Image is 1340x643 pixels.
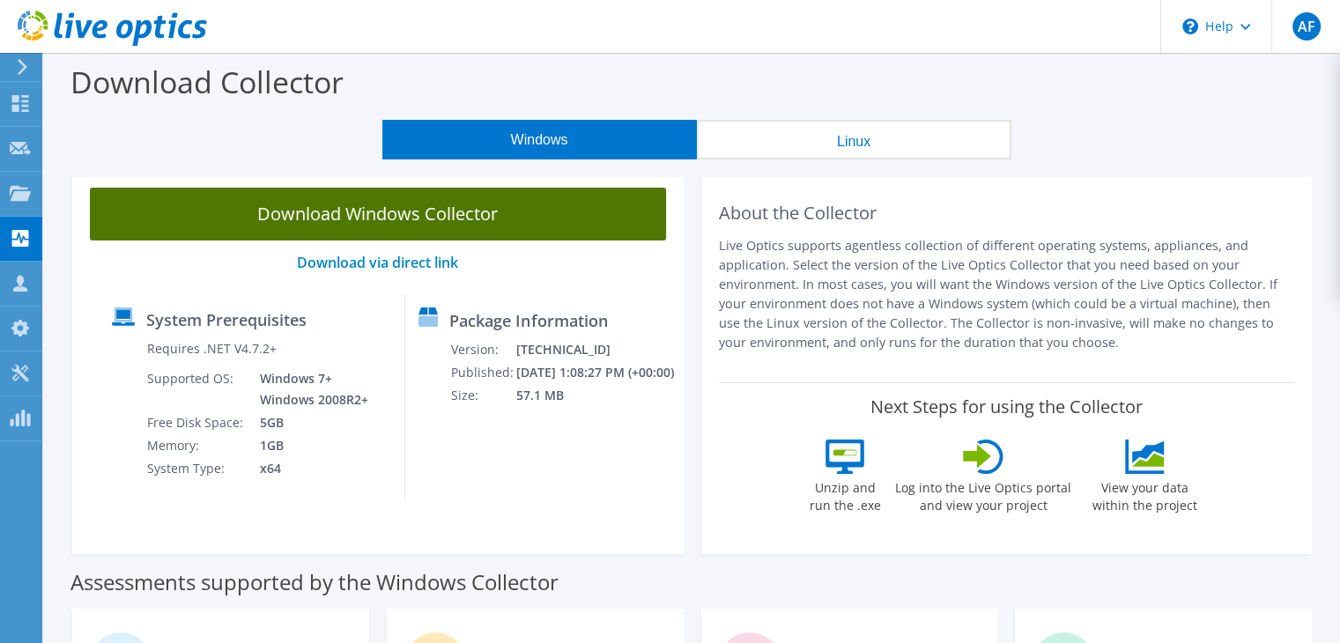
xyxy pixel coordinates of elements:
label: Assessments supported by the Windows Collector [70,573,559,591]
td: Memory: [146,434,247,457]
span: AF [1292,12,1321,41]
label: Package Information [449,312,607,329]
a: Download via direct link [297,253,458,272]
button: Windows [382,120,697,159]
td: Windows 7+ Windows 2008R2+ [247,367,372,411]
td: Published: [450,361,515,384]
svg: \n [1182,18,1198,34]
td: 57.1 MB [515,384,676,407]
label: View your data within the project [1081,474,1208,514]
label: Requires .NET V4.7.2+ [147,340,277,358]
td: Size: [450,384,515,407]
a: Download Windows Collector [90,188,666,240]
td: 5GB [247,411,372,434]
td: Supported OS: [146,367,247,411]
label: Next Steps for using the Collector [870,396,1143,418]
button: Linux [697,120,1011,159]
td: Version: [450,338,515,361]
td: System Type: [146,457,247,480]
label: System Prerequisites [146,311,307,329]
label: Download Collector [70,62,344,102]
p: Live Optics supports agentless collection of different operating systems, appliances, and applica... [719,236,1295,352]
label: Log into the Live Optics portal and view your project [894,474,1072,514]
h2: About the Collector [719,203,1295,224]
td: x64 [247,457,372,480]
td: Free Disk Space: [146,411,247,434]
td: [DATE] 1:08:27 PM (+00:00) [515,361,676,384]
label: Unzip and run the .exe [804,474,885,514]
td: [TECHNICAL_ID] [515,338,676,361]
td: 1GB [247,434,372,457]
